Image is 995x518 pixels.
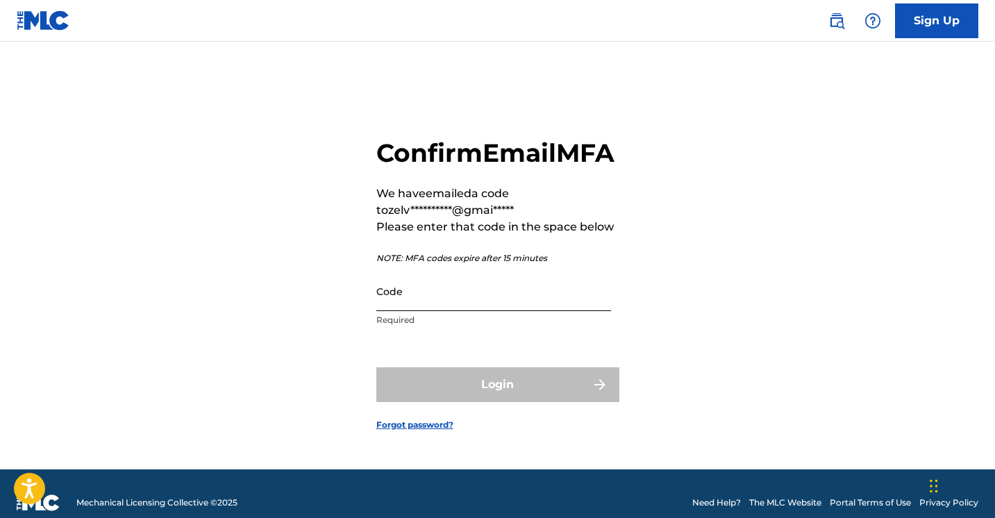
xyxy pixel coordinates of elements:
a: Privacy Policy [919,496,978,509]
h2: Confirm Email MFA [376,137,619,169]
img: search [828,12,845,29]
a: Need Help? [692,496,741,509]
a: Portal Terms of Use [830,496,911,509]
a: Public Search [823,7,851,35]
iframe: Chat Widget [926,451,995,518]
a: Sign Up [895,3,978,38]
p: Please enter that code in the space below [376,219,619,235]
img: MLC Logo [17,10,70,31]
img: help [864,12,881,29]
div: Drag [930,465,938,507]
span: Mechanical Licensing Collective © 2025 [76,496,237,509]
a: The MLC Website [749,496,821,509]
div: Help [859,7,887,35]
p: Required [376,314,611,326]
a: Forgot password? [376,419,453,431]
p: NOTE: MFA codes expire after 15 minutes [376,252,619,265]
img: logo [17,494,60,511]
